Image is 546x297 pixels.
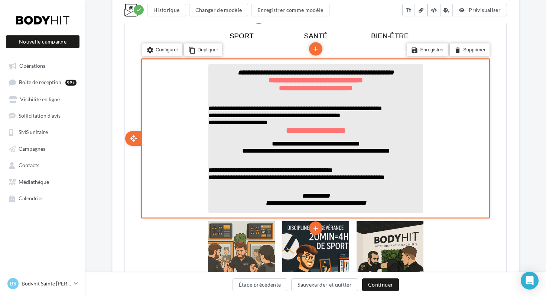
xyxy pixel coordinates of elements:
[19,79,61,86] span: Boîte de réception
[65,80,77,86] div: 99+
[4,75,81,89] a: Boîte de réception99+
[83,19,298,54] img: Logo_Body_Hit_Seul_BLACK.png
[20,96,60,102] span: Visibilité en ligne
[184,252,197,265] li: Ajouter un bloc
[19,63,45,69] span: Opérations
[19,195,43,202] span: Calendrier
[6,277,79,291] a: BS Bodyhit Sainte [PERSON_NAME] des Bois
[291,278,358,291] button: Sauvegarder et quitter
[251,4,329,16] button: Enregistrer comme modèle
[4,175,81,188] a: Médiathèque
[19,179,49,185] span: Médiathèque
[17,74,57,86] li: Configurer le bloc
[453,4,507,16] button: Prévisualiser
[362,278,399,291] button: Continuer
[22,280,71,287] p: Bodyhit Sainte [PERSON_NAME] des Bois
[329,75,336,85] i: delete
[325,74,364,86] li: Supprimer le bloc
[4,109,81,122] a: Sollicitation d'avis
[104,62,129,70] span: SPORT
[187,252,194,265] i: add
[179,62,202,70] span: SANTÉ
[19,146,45,152] span: Campagnes
[134,5,144,15] div: Modifications enregistrées
[184,72,197,86] li: Ajouter un bloc
[233,278,287,291] button: Étape précédente
[147,4,186,16] button: Historique
[4,158,81,172] a: Contacts
[4,191,81,205] a: Calendrier
[219,6,239,11] a: Cliquez-ici
[521,272,539,290] div: Open Intercom Messenger
[282,74,323,86] li: Enregistrer le bloc
[136,7,142,13] i: check
[189,4,248,16] button: Changer de modèle
[4,125,81,138] a: SMS unitaire
[4,92,81,106] a: Visibilité en ligne
[405,6,412,14] i: text_fields
[469,7,501,13] span: Prévisualiser
[19,129,48,135] span: SMS unitaire
[10,280,16,287] span: BS
[402,4,415,16] button: text_fields
[4,59,81,72] a: Opérations
[187,73,194,86] i: add
[4,142,81,155] a: Campagnes
[19,162,39,169] span: Contacts
[63,75,71,85] i: content_copy
[286,75,293,85] i: save
[142,6,219,11] span: L'email ne s'affiche pas correctement ?
[5,165,12,172] i: open_with
[6,35,79,48] button: Nouvelle campagne
[21,75,29,85] i: settings
[246,62,283,70] span: BIEN-ÊTRE
[19,112,61,119] span: Sollicitation d'avis
[59,74,97,86] li: Dupliquer le bloc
